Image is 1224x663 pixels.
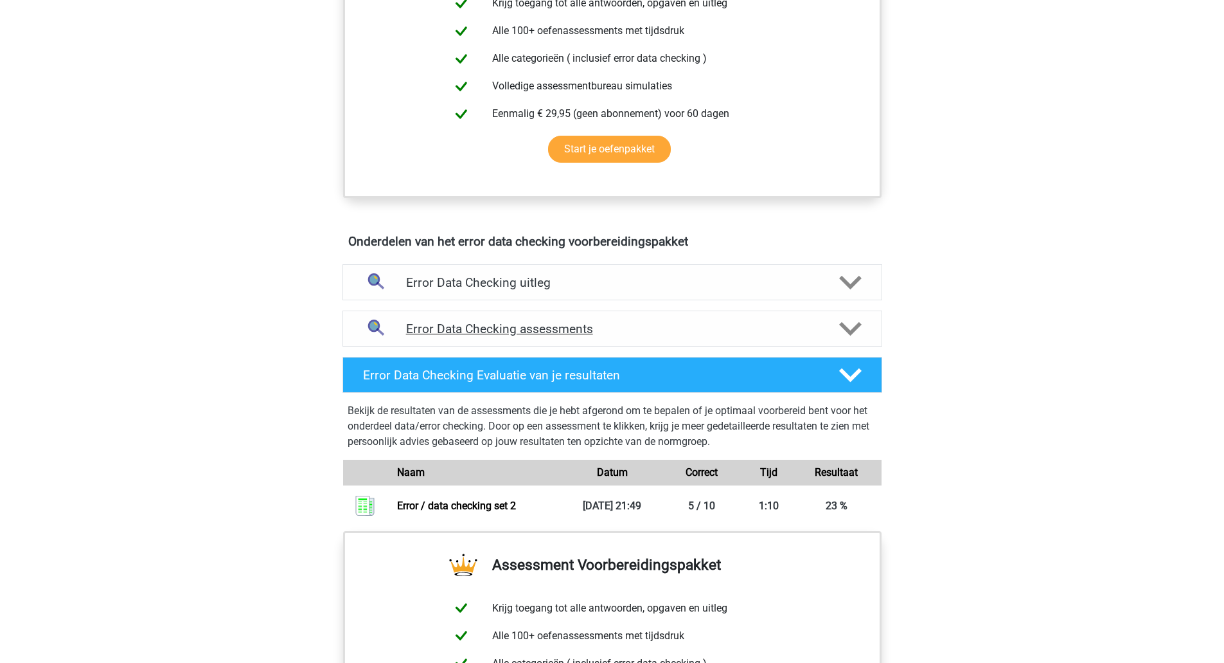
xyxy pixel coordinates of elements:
div: Datum [567,465,657,480]
a: assessments Error Data Checking assessments [337,311,887,347]
p: Bekijk de resultaten van de assessments die je hebt afgerond om te bepalen of je optimaal voorber... [348,403,877,450]
h4: Error Data Checking assessments [406,322,819,336]
a: Error / data checking set 2 [397,500,516,512]
div: Naam [387,465,567,480]
a: Error Data Checking Evaluatie van je resultaten [337,357,887,393]
div: Tijd [747,465,792,480]
img: error data checking uitleg [359,266,391,299]
a: Start je oefenpakket [548,136,671,163]
h4: Onderdelen van het error data checking voorbereidingspakket [348,234,876,249]
h4: Error Data Checking Evaluatie van je resultaten [363,368,819,383]
a: uitleg Error Data Checking uitleg [337,264,887,300]
div: Resultaat [792,465,882,480]
h4: Error Data Checking uitleg [406,275,819,290]
div: Correct [657,465,747,480]
img: error data checking assessments [359,313,391,345]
